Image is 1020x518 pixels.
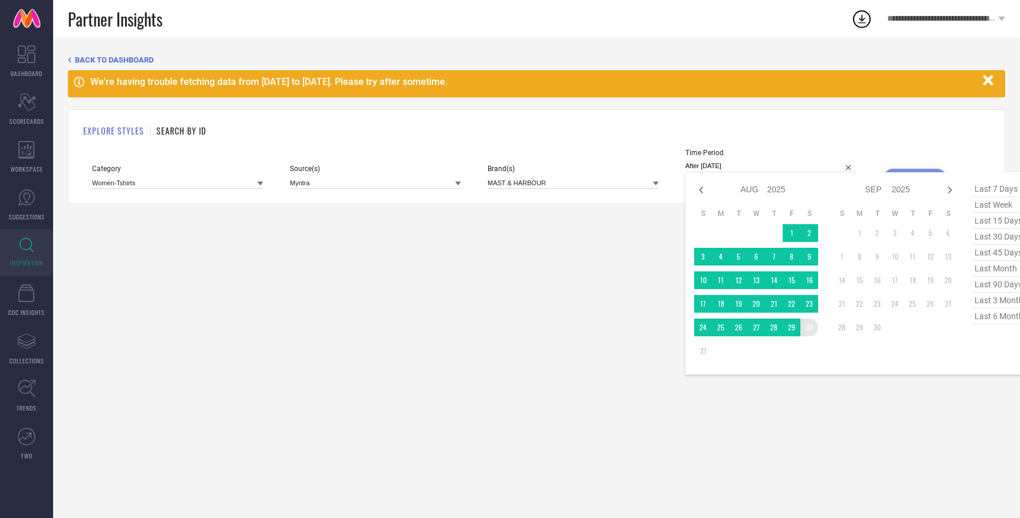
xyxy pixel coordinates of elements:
td: Sun Aug 10 2025 [694,271,712,289]
th: Wednesday [886,209,904,218]
td: Mon Aug 04 2025 [712,248,730,265]
h1: SEARCH BY ID [156,124,206,137]
td: Mon Sep 29 2025 [851,319,868,336]
td: Sat Sep 27 2025 [939,295,957,313]
td: Tue Aug 05 2025 [730,248,747,265]
span: SCORECARDS [9,117,44,126]
th: Wednesday [747,209,765,218]
span: SUGGESTIONS [9,212,45,221]
span: Source(s) [290,165,461,173]
span: DASHBOARD [11,69,42,78]
span: WORKSPACE [11,165,43,173]
td: Sun Aug 24 2025 [694,319,712,336]
th: Friday [921,209,939,218]
td: Wed Aug 06 2025 [747,248,765,265]
td: Tue Aug 19 2025 [730,295,747,313]
span: COLLECTIONS [9,356,44,365]
td: Sun Sep 07 2025 [833,248,851,265]
span: FWD [21,451,32,460]
td: Mon Sep 01 2025 [851,224,868,242]
td: Tue Sep 09 2025 [868,248,886,265]
td: Wed Sep 03 2025 [886,224,904,242]
td: Wed Aug 20 2025 [747,295,765,313]
td: Tue Sep 16 2025 [868,271,886,289]
td: Sat Sep 20 2025 [939,271,957,289]
td: Wed Sep 17 2025 [886,271,904,289]
td: Sat Aug 30 2025 [800,319,818,336]
td: Mon Aug 11 2025 [712,271,730,289]
span: Time Period [685,149,856,157]
td: Thu Aug 07 2025 [765,248,783,265]
td: Wed Sep 10 2025 [886,248,904,265]
td: Mon Sep 22 2025 [851,295,868,313]
td: Thu Aug 14 2025 [765,271,783,289]
div: Back TO Dashboard [68,55,1005,64]
td: Tue Aug 26 2025 [730,319,747,336]
span: Partner Insights [68,7,162,31]
div: Open download list [851,8,872,29]
th: Monday [712,209,730,218]
td: Fri Aug 01 2025 [783,224,800,242]
span: Category [92,165,263,173]
td: Tue Sep 23 2025 [868,295,886,313]
td: Fri Aug 22 2025 [783,295,800,313]
div: Previous month [694,183,708,197]
td: Wed Aug 13 2025 [747,271,765,289]
div: Next month [943,183,957,197]
td: Wed Aug 27 2025 [747,319,765,336]
th: Sunday [694,209,712,218]
td: Fri Aug 15 2025 [783,271,800,289]
td: Mon Sep 15 2025 [851,271,868,289]
td: Mon Aug 18 2025 [712,295,730,313]
td: Thu Aug 21 2025 [765,295,783,313]
th: Thursday [765,209,783,218]
td: Thu Sep 25 2025 [904,295,921,313]
td: Mon Sep 08 2025 [851,248,868,265]
td: Sat Aug 16 2025 [800,271,818,289]
span: BACK TO DASHBOARD [75,55,153,64]
td: Sun Sep 14 2025 [833,271,851,289]
th: Tuesday [868,209,886,218]
td: Wed Sep 24 2025 [886,295,904,313]
td: Fri Sep 19 2025 [921,271,939,289]
th: Saturday [939,209,957,218]
td: Sun Sep 21 2025 [833,295,851,313]
td: Fri Sep 26 2025 [921,295,939,313]
th: Saturday [800,209,818,218]
td: Fri Sep 05 2025 [921,224,939,242]
td: Tue Sep 02 2025 [868,224,886,242]
th: Thursday [904,209,921,218]
td: Sun Aug 17 2025 [694,295,712,313]
td: Fri Aug 08 2025 [783,248,800,265]
td: Sat Aug 02 2025 [800,224,818,242]
td: Sat Sep 06 2025 [939,224,957,242]
td: Sat Aug 23 2025 [800,295,818,313]
span: CDC INSIGHTS [8,308,45,317]
td: Sat Aug 09 2025 [800,248,818,265]
span: INSPIRATION [10,258,43,267]
td: Thu Aug 28 2025 [765,319,783,336]
td: Tue Sep 30 2025 [868,319,886,336]
td: Sun Aug 03 2025 [694,248,712,265]
td: Fri Aug 29 2025 [783,319,800,336]
span: Brand(s) [488,165,659,173]
th: Friday [783,209,800,218]
td: Thu Sep 11 2025 [904,248,921,265]
td: Mon Aug 25 2025 [712,319,730,336]
div: We're having trouble fetching data from [DATE] to [DATE]. Please try after sometime. [90,76,977,87]
td: Sat Sep 13 2025 [939,248,957,265]
td: Thu Sep 04 2025 [904,224,921,242]
span: TRENDS [17,404,37,412]
td: Sun Aug 31 2025 [694,342,712,360]
h1: EXPLORE STYLES [83,124,144,137]
td: Tue Aug 12 2025 [730,271,747,289]
th: Sunday [833,209,851,218]
td: Fri Sep 12 2025 [921,248,939,265]
input: Select time period [685,160,856,172]
th: Monday [851,209,868,218]
td: Thu Sep 18 2025 [904,271,921,289]
td: Sun Sep 28 2025 [833,319,851,336]
th: Tuesday [730,209,747,218]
